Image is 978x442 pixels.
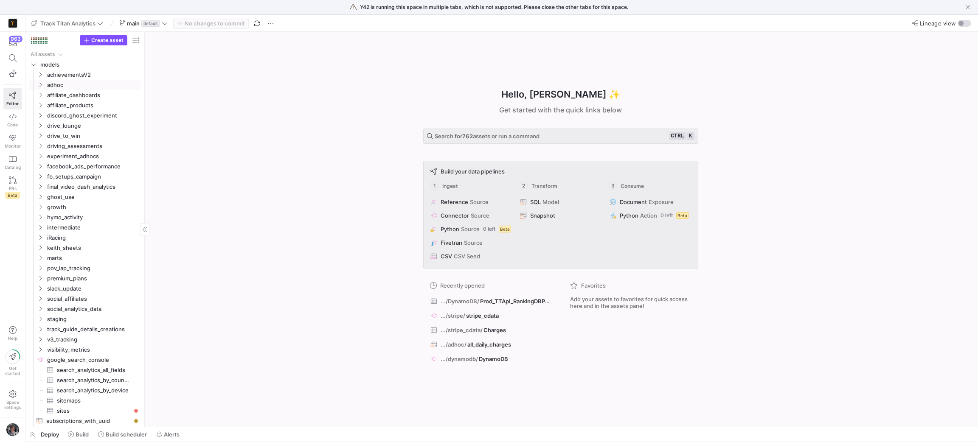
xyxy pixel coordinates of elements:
[466,312,499,319] span: stripe_cdata
[461,226,480,232] span: Source
[464,239,483,246] span: Source
[80,35,127,45] button: Create asset
[3,131,22,152] a: Monitor
[471,212,489,219] span: Source
[47,162,140,171] span: facebook_ads_performance
[47,90,140,100] span: affiliate_dashboards
[428,310,553,321] button: .../stripe/stripe_cdata
[5,366,20,376] span: Get started
[441,312,465,319] span: .../stripe/
[501,87,620,101] h1: Hello, [PERSON_NAME] ✨
[47,253,140,263] span: marts
[47,335,140,344] span: v3_tracking
[441,168,505,175] span: Build your data pipelines
[7,122,18,127] span: Code
[29,324,141,334] div: Press SPACE to select this row.
[29,59,141,70] div: Press SPACE to select this row.
[608,197,692,207] button: DocumentExposure
[76,431,89,438] span: Build
[429,251,513,261] button: CSVCSV Seed
[29,141,141,151] div: Press SPACE to select this row.
[29,375,141,385] a: search_analytics_by_country​​​​​​​​​
[518,197,603,207] button: SQLModel
[29,365,141,375] a: search_analytics_all_fields​​​​​​​​​
[47,172,140,182] span: fb_setups_campaign
[9,186,17,191] span: PRs
[29,365,141,375] div: Press SPACE to select this row.
[57,386,131,395] span: search_analytics_by_device​​​​​​​​​
[7,336,18,341] span: Help
[479,355,508,362] span: DynamoDB
[29,355,141,365] div: Press SPACE to select this row.
[3,16,22,31] a: https://storage.googleapis.com/y42-prod-data-exchange/images/M4PIZmlr0LOyhR8acEy9Mp195vnbki1rrADR...
[91,37,124,43] span: Create asset
[620,199,647,205] span: Document
[608,210,692,221] button: PythonAction0 leftBeta
[47,213,140,222] span: hymo_activity
[57,406,131,416] span: sites​​​​​​​​​
[676,212,689,219] span: Beta
[441,253,452,260] span: CSV
[3,35,22,50] button: 963
[47,345,140,355] span: visibility_metrics
[29,334,141,344] div: Press SPACE to select this row.
[3,152,22,173] a: Catalog
[152,427,183,442] button: Alerts
[441,327,483,333] span: .../stripe_cdata/
[29,161,141,171] div: Press SPACE to select this row.
[29,273,141,283] div: Press SPACE to select this row.
[47,192,140,202] span: ghost_use
[480,298,551,305] span: Prod_TTApi_RankingDBProd677EEB0D_KSKQGHVDV6Y
[360,4,628,10] span: Y42 is running this space in multiple tabs, which is not supported. Please close the other tabs f...
[429,197,513,207] button: ReferenceSource
[29,110,141,120] div: Press SPACE to select this row.
[530,199,541,205] span: SQL
[29,294,141,304] div: Press SPACE to select this row.
[499,226,511,232] span: Beta
[47,80,140,90] span: adhoc
[441,226,459,232] span: Python
[57,365,131,375] span: search_analytics_all_fields​​​​​​​​​
[8,19,17,28] img: https://storage.googleapis.com/y42-prod-data-exchange/images/M4PIZmlr0LOyhR8acEy9Mp195vnbki1rrADR...
[47,151,140,161] span: experiment_adhocs
[29,385,141,395] a: search_analytics_by_device​​​​​​​​​
[40,20,96,27] span: Track Titan Analytics
[640,212,657,219] span: Action
[441,199,468,205] span: Reference
[29,151,141,161] div: Press SPACE to select this row.
[29,232,141,243] div: Press SPACE to select this row.
[29,314,141,324] div: Press SPACE to select this row.
[6,423,20,436] img: https://lh3.googleusercontent.com/a/AEdFTp5zC-foZFgAndG80ezPFSJoLY2tP00FMcRVqbPJ=s96-c
[117,18,170,29] button: maindefault
[6,101,19,106] span: Editor
[47,101,140,110] span: affiliate_products
[5,165,21,170] span: Catalog
[4,400,21,410] span: Space settings
[29,263,141,273] div: Press SPACE to select this row.
[542,199,559,205] span: Model
[106,431,147,438] span: Build scheduler
[3,322,22,344] button: Help
[47,355,140,365] span: google_search_console​​​​​​​​
[29,222,141,232] div: Press SPACE to select this row.
[94,427,151,442] button: Build scheduler
[164,431,180,438] span: Alerts
[441,355,478,362] span: .../dynamodb/
[29,192,141,202] div: Press SPACE to select this row.
[5,143,21,148] span: Monitor
[47,284,140,294] span: slack_update
[6,192,20,199] span: Beta
[46,416,131,426] span: subscriptions_with_uuid​​​​​​​​​​
[29,355,141,365] a: google_search_console​​​​​​​​
[47,111,140,120] span: discord_ghost_experiment
[29,406,141,416] div: Press SPACE to select this row.
[47,243,140,253] span: keith_sheets
[29,131,141,141] div: Press SPACE to select this row.
[29,182,141,192] div: Press SPACE to select this row.
[3,109,22,131] a: Code
[29,395,141,406] div: Press SPACE to select this row.
[483,226,495,232] span: 0 left
[454,253,480,260] span: CSV Seed
[127,20,140,27] span: main
[29,283,141,294] div: Press SPACE to select this row.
